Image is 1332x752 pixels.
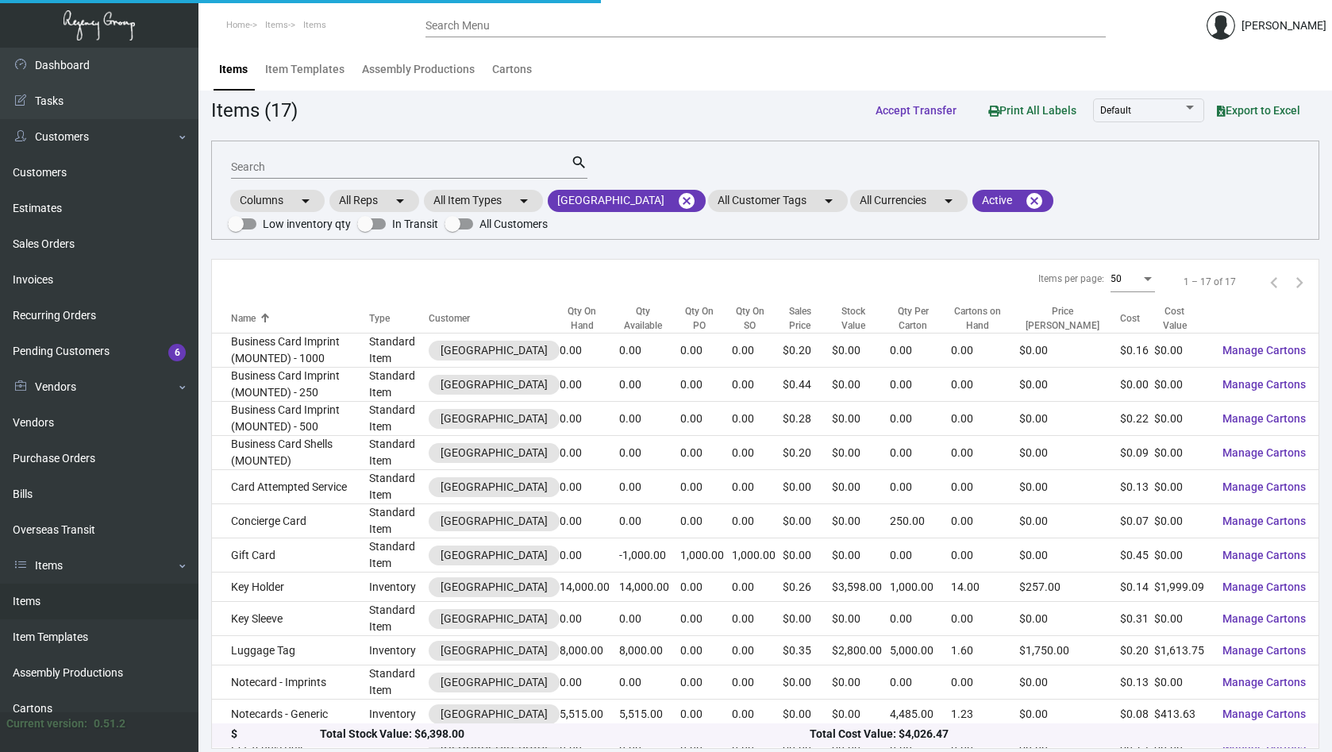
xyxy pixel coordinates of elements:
mat-icon: arrow_drop_down [939,191,958,210]
div: Type [369,311,429,326]
div: Qty Per Carton [890,304,937,333]
td: $0.00 [1019,402,1120,436]
td: Standard Item [369,504,429,538]
td: 4,485.00 [890,700,951,729]
span: All Customers [479,214,548,233]
div: Items (17) [211,96,298,125]
td: Business Card Imprint (MOUNTED) - 250 [212,368,369,402]
div: Sales Price [783,304,832,333]
td: $1,613.75 [1154,636,1210,665]
td: 0.00 [680,334,732,368]
td: 0.00 [890,334,951,368]
td: 0.00 [619,436,680,470]
td: 5,515.00 [619,700,680,729]
td: $0.00 [832,436,890,470]
td: 0.00 [951,402,1019,436]
div: [GEOGRAPHIC_DATA] [441,706,548,723]
td: Standard Item [369,665,429,700]
td: 0.00 [890,368,951,402]
div: [PERSON_NAME] [1242,17,1326,34]
div: Item Templates [265,61,345,78]
button: Manage Cartons [1210,636,1319,665]
td: Inventory [369,573,429,602]
td: $2,800.00 [832,636,890,665]
th: Customer [429,304,560,334]
td: Business Card Imprint (MOUNTED) - 1000 [212,334,369,368]
mat-select: Items per page: [1111,274,1155,285]
div: [GEOGRAPHIC_DATA] [441,642,548,659]
img: admin@bootstrapmaster.com [1207,11,1235,40]
td: $0.20 [783,334,832,368]
td: $0.00 [1019,368,1120,402]
td: 0.00 [619,402,680,436]
td: 1.23 [951,700,1019,729]
td: 0.00 [680,368,732,402]
mat-icon: arrow_drop_down [296,191,315,210]
div: Cost Value [1154,304,1195,333]
button: Next page [1287,269,1312,295]
td: $0.00 [783,700,832,729]
button: Manage Cartons [1210,668,1319,696]
mat-chip: All Currencies [850,190,968,212]
td: $0.00 [1019,602,1120,636]
td: 0.00 [560,504,619,538]
td: $0.09 [1120,436,1154,470]
div: Qty Per Carton [890,304,951,333]
span: Manage Cartons [1222,344,1306,357]
mat-chip: Active [972,190,1053,212]
td: $1,750.00 [1019,636,1120,665]
div: [GEOGRAPHIC_DATA] [441,674,548,691]
td: $0.00 [832,470,890,504]
mat-chip: All Customer Tags [708,190,848,212]
span: Export to Excel [1217,104,1300,117]
td: 0.00 [951,436,1019,470]
div: [GEOGRAPHIC_DATA] [441,547,548,564]
td: $0.00 [1154,470,1210,504]
td: 0.00 [560,334,619,368]
td: $0.28 [783,402,832,436]
td: Notecards - Generic [212,700,369,729]
td: 1,000.00 [732,538,783,573]
div: Qty On SO [732,304,783,333]
td: Business Card Imprint (MOUNTED) - 500 [212,402,369,436]
td: 0.00 [890,436,951,470]
td: $0.13 [1120,665,1154,700]
div: [GEOGRAPHIC_DATA] [441,445,548,461]
td: $0.00 [1154,368,1210,402]
td: 14,000.00 [619,573,680,602]
td: $0.07 [1120,504,1154,538]
button: Manage Cartons [1210,573,1319,601]
td: $0.00 [783,504,832,538]
td: $0.00 [1019,334,1120,368]
button: Manage Cartons [1210,336,1319,364]
td: $0.00 [1120,368,1154,402]
td: Business Card Shells (MOUNTED) [212,436,369,470]
td: $0.44 [783,368,832,402]
td: Inventory [369,636,429,665]
td: 0.00 [732,636,783,665]
button: Manage Cartons [1210,700,1319,728]
div: Qty Available [619,304,680,333]
td: $0.00 [1019,538,1120,573]
td: 0.00 [890,602,951,636]
td: $0.22 [1120,402,1154,436]
td: $0.00 [832,538,890,573]
div: Items per page: [1038,272,1104,286]
button: Print All Labels [976,95,1089,125]
td: $0.00 [832,504,890,538]
div: [GEOGRAPHIC_DATA] [441,611,548,627]
td: 0.00 [560,665,619,700]
div: [GEOGRAPHIC_DATA] [441,411,548,427]
td: 0.00 [732,602,783,636]
span: Manage Cartons [1222,676,1306,688]
td: $0.00 [832,368,890,402]
td: Standard Item [369,402,429,436]
span: Manage Cartons [1222,378,1306,391]
td: $0.00 [1019,665,1120,700]
td: $0.00 [783,470,832,504]
button: Manage Cartons [1210,541,1319,569]
td: 0.00 [619,602,680,636]
div: Qty On PO [680,304,732,333]
div: [GEOGRAPHIC_DATA] [441,376,548,393]
td: 0.00 [560,368,619,402]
